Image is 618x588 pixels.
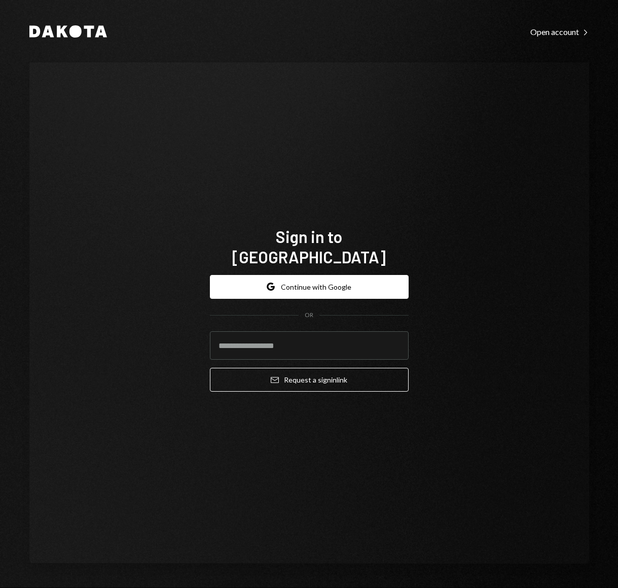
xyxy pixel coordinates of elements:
[305,311,313,320] div: OR
[210,226,409,267] h1: Sign in to [GEOGRAPHIC_DATA]
[530,27,589,37] div: Open account
[210,275,409,299] button: Continue with Google
[210,368,409,392] button: Request a signinlink
[530,26,589,37] a: Open account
